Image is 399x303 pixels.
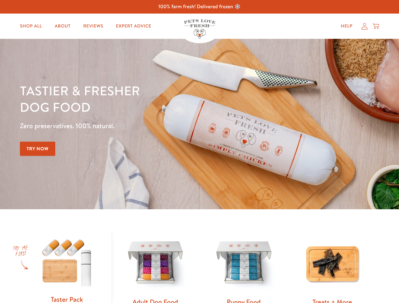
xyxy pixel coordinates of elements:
a: Reviews [78,20,108,33]
a: Try Now [20,142,55,156]
a: Expert Advice [111,20,156,33]
h1: Tastier & fresher dog food [20,82,259,115]
p: Zero preservatives. 100% natural. [20,120,259,132]
img: Pets Love Fresh [184,19,215,39]
a: Help [336,20,358,33]
a: About [50,20,76,33]
a: Shop All [15,20,47,33]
